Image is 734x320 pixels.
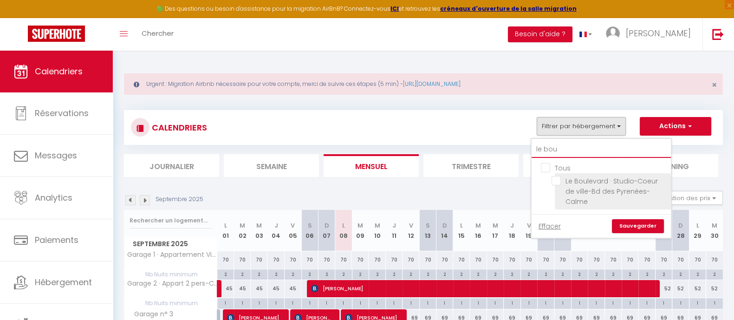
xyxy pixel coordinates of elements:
div: 2 [453,269,469,278]
abbr: D [325,221,329,230]
div: 70 [672,251,689,268]
div: 2 [403,269,419,278]
span: Septembre 2025 [124,237,217,251]
h3: CALENDRIERS [149,117,207,138]
div: 2 [285,269,301,278]
div: 1 [622,298,638,307]
div: Urgent : Migration Airbnb nécessaire pour votre compte, merci de suivre ces étapes (5 min) - [124,73,723,95]
a: Sauvegarder [612,219,664,233]
th: 29 [689,210,706,251]
abbr: M [357,221,363,230]
div: 2 [538,269,554,278]
button: Gestion des prix [654,191,723,205]
div: 2 [572,269,588,278]
div: 70 [352,251,369,268]
div: 45 [234,280,251,297]
div: 1 [302,298,318,307]
div: 70 [436,251,453,268]
th: 04 [267,210,284,251]
div: 1 [436,298,453,307]
abbr: V [291,221,295,230]
div: 70 [335,251,352,268]
div: 52 [672,280,689,297]
th: 05 [285,210,301,251]
abbr: M [475,221,481,230]
div: Filtrer par hébergement [531,138,672,239]
abbr: V [409,221,413,230]
a: Chercher [135,18,181,51]
div: 70 [537,251,554,268]
div: 1 [672,298,689,307]
span: [PERSON_NAME] [626,27,691,39]
div: 2 [470,269,487,278]
div: 1 [572,298,588,307]
input: Rechercher un logement... [532,141,671,158]
div: 1 [403,298,419,307]
div: 70 [318,251,335,268]
div: 1 [605,298,621,307]
th: 06 [301,210,318,251]
span: Calendriers [35,65,83,77]
div: 70 [638,251,655,268]
abbr: M [240,221,245,230]
div: 70 [285,251,301,268]
div: 1 [689,298,706,307]
div: 2 [504,269,520,278]
abbr: L [696,221,699,230]
button: Besoin d'aide ? [508,26,572,42]
th: 16 [470,210,487,251]
div: 70 [267,251,284,268]
div: 70 [520,251,537,268]
div: 70 [419,251,436,268]
div: 70 [554,251,571,268]
div: 70 [622,251,638,268]
div: 1 [268,298,284,307]
a: ... [PERSON_NAME] [599,18,702,51]
th: 13 [419,210,436,251]
button: Actions [640,117,711,136]
div: 2 [689,269,706,278]
div: 1 [706,298,723,307]
th: 12 [403,210,419,251]
div: 2 [605,269,621,278]
button: Ouvrir le widget de chat LiveChat [7,4,35,32]
div: 1 [234,298,250,307]
abbr: S [308,221,312,230]
button: Close [712,81,717,89]
div: 52 [656,280,672,297]
th: 03 [251,210,267,251]
a: [URL][DOMAIN_NAME] [403,80,461,88]
div: 70 [470,251,487,268]
div: 1 [554,298,571,307]
th: 09 [352,210,369,251]
div: 2 [622,269,638,278]
a: Effacer [539,221,561,231]
button: Filtrer par hébergement [537,117,626,136]
div: 70 [571,251,588,268]
div: 2 [369,269,385,278]
div: 45 [217,280,234,297]
th: 18 [504,210,520,251]
div: 70 [487,251,504,268]
div: 1 [318,298,335,307]
div: 1 [420,298,436,307]
abbr: J [274,221,278,230]
div: 1 [504,298,520,307]
div: 2 [672,269,689,278]
div: 1 [639,298,655,307]
div: 70 [403,251,419,268]
div: 70 [369,251,385,268]
th: 19 [520,210,537,251]
div: 2 [487,269,503,278]
abbr: M [256,221,262,230]
div: 1 [538,298,554,307]
th: 11 [386,210,403,251]
div: 70 [234,251,251,268]
img: Super Booking [28,26,85,42]
abbr: M [493,221,498,230]
span: Messages [35,150,77,161]
div: 70 [453,251,470,268]
span: Garage 1 · Appartement Vintage spacieux-centre ville-2 pers [126,251,219,258]
abbr: J [510,221,514,230]
div: 1 [352,298,369,307]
